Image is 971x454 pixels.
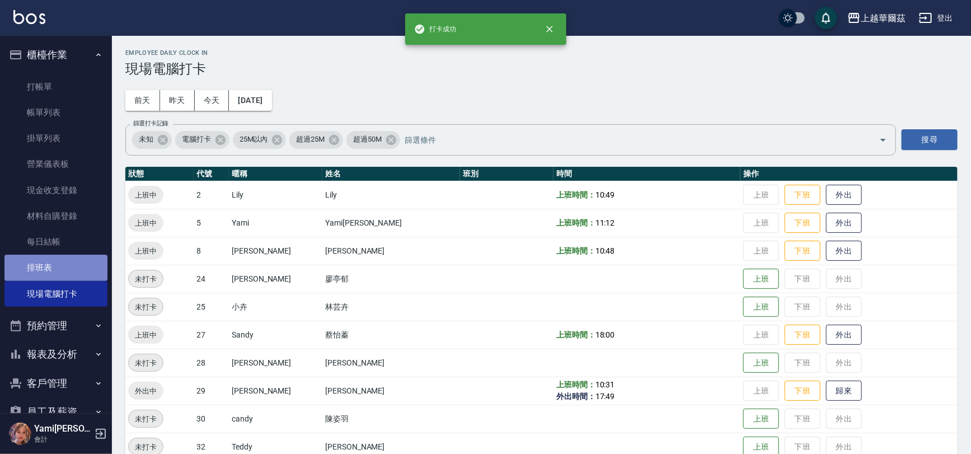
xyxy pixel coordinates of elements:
span: 上班中 [128,329,163,341]
button: Open [874,131,892,149]
span: 10:49 [595,190,615,199]
span: 25M以內 [233,134,275,145]
td: [PERSON_NAME] [322,237,460,265]
th: 代號 [194,167,229,181]
td: 廖亭郁 [322,265,460,293]
button: 今天 [195,90,229,111]
td: 林芸卉 [322,293,460,321]
td: [PERSON_NAME] [229,377,322,405]
a: 打帳單 [4,74,107,100]
td: 27 [194,321,229,349]
span: 超過25M [289,134,331,145]
b: 上班時間： [556,190,595,199]
span: 18:00 [595,330,615,339]
th: 時間 [553,167,740,181]
a: 帳單列表 [4,100,107,125]
button: 登出 [914,8,958,29]
td: [PERSON_NAME] [322,377,460,405]
span: 未知 [132,134,160,145]
button: 預約管理 [4,311,107,340]
th: 狀態 [125,167,194,181]
h5: Yami[PERSON_NAME] [34,423,91,434]
span: 未打卡 [129,413,163,425]
span: 10:31 [595,380,615,389]
button: 前天 [125,90,160,111]
span: 打卡成功 [414,24,457,35]
b: 上班時間： [556,246,595,255]
b: 上班時間： [556,380,595,389]
th: 姓名 [322,167,460,181]
td: [PERSON_NAME] [229,265,322,293]
button: 歸來 [826,381,862,401]
button: 客戶管理 [4,369,107,398]
h3: 現場電腦打卡 [125,61,958,77]
a: 材料自購登錄 [4,203,107,229]
label: 篩選打卡記錄 [133,119,168,128]
td: 29 [194,377,229,405]
button: 搜尋 [902,129,958,150]
td: 24 [194,265,229,293]
button: 上越華爾茲 [843,7,910,30]
button: 外出 [826,241,862,261]
td: candy [229,405,322,433]
button: 上班 [743,409,779,429]
div: 電腦打卡 [175,131,229,149]
td: 30 [194,405,229,433]
button: 報表及分析 [4,340,107,369]
td: 28 [194,349,229,377]
td: 小卉 [229,293,322,321]
th: 暱稱 [229,167,322,181]
b: 上班時間： [556,218,595,227]
a: 營業儀表板 [4,151,107,177]
td: Sandy [229,321,322,349]
button: 員工及薪資 [4,397,107,427]
a: 每日結帳 [4,229,107,255]
span: 未打卡 [129,357,163,369]
th: 操作 [740,167,958,181]
td: 25 [194,293,229,321]
h2: Employee Daily Clock In [125,49,958,57]
span: 電腦打卡 [175,134,218,145]
td: 5 [194,209,229,237]
div: 未知 [132,131,172,149]
button: 下班 [785,325,820,345]
button: 櫃檯作業 [4,40,107,69]
button: 外出 [826,185,862,205]
a: 排班表 [4,255,107,280]
div: 超過25M [289,131,343,149]
span: 17:49 [595,392,615,401]
button: save [815,7,837,29]
td: 2 [194,181,229,209]
span: 上班中 [128,189,163,201]
span: 未打卡 [129,301,163,313]
button: 外出 [826,213,862,233]
div: 25M以內 [233,131,287,149]
input: 篩選條件 [402,130,860,149]
button: 外出 [826,325,862,345]
img: Logo [13,10,45,24]
div: 上越華爾茲 [861,11,906,25]
button: 下班 [785,185,820,205]
td: [PERSON_NAME] [229,237,322,265]
button: 上班 [743,297,779,317]
img: Person [9,423,31,445]
b: 上班時間： [556,330,595,339]
button: close [537,17,562,41]
button: 昨天 [160,90,195,111]
span: 未打卡 [129,441,163,453]
td: 陳姿羽 [322,405,460,433]
a: 掛單列表 [4,125,107,151]
button: [DATE] [229,90,271,111]
span: 上班中 [128,245,163,257]
td: [PERSON_NAME] [322,349,460,377]
span: 未打卡 [129,273,163,285]
td: 8 [194,237,229,265]
span: 10:48 [595,246,615,255]
th: 班別 [460,167,553,181]
div: 超過50M [346,131,400,149]
span: 超過50M [346,134,388,145]
a: 現場電腦打卡 [4,281,107,307]
span: 上班中 [128,217,163,229]
td: 蔡怡蓁 [322,321,460,349]
td: [PERSON_NAME] [229,349,322,377]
